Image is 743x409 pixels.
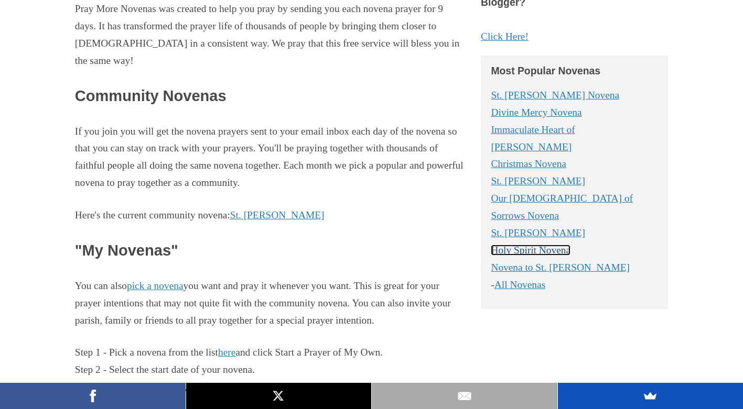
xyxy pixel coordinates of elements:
[75,278,465,329] p: You can also you want and pray it whenever you want. This is great for your prayer intentions tha...
[127,280,184,291] a: pick a novena
[230,209,325,220] a: St. [PERSON_NAME]
[75,88,465,105] h2: Community Novenas
[491,107,582,118] a: Divine Mercy Novena
[491,65,658,76] h4: Most Popular Novenas
[642,388,658,404] img: SumoMe
[186,383,372,409] a: X
[457,388,472,404] img: Email
[218,347,235,358] a: here
[75,344,465,396] p: Step 1 - Pick a novena from the list and click Start a Prayer of My Own. Step 2 - Select the star...
[85,388,101,404] img: Facebook
[75,207,465,224] p: Here's the current community novena:
[491,245,570,256] a: Holy Spirit Novena
[491,227,585,238] a: St. [PERSON_NAME]
[271,388,286,404] img: X
[75,123,465,192] p: If you join you will get the novena prayers sent to your email inbox each day of the novena so th...
[491,90,619,101] a: St. [PERSON_NAME] Novena
[491,175,585,186] a: St. [PERSON_NAME]
[75,242,465,259] h2: "My Novenas"
[491,277,658,294] li: -
[494,279,545,290] a: All Novenas
[481,28,668,46] a: Click Here!
[491,262,630,273] a: Novena to St. [PERSON_NAME]
[491,193,633,221] a: Our [DEMOGRAPHIC_DATA] of Sorrows Novena
[372,383,557,409] a: Email
[491,124,575,152] a: Immaculate Heart of [PERSON_NAME]
[75,1,465,70] p: Pray More Novenas was created to help you pray by sending you each novena prayer for 9 days. It h...
[491,158,566,169] a: Christmas Novena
